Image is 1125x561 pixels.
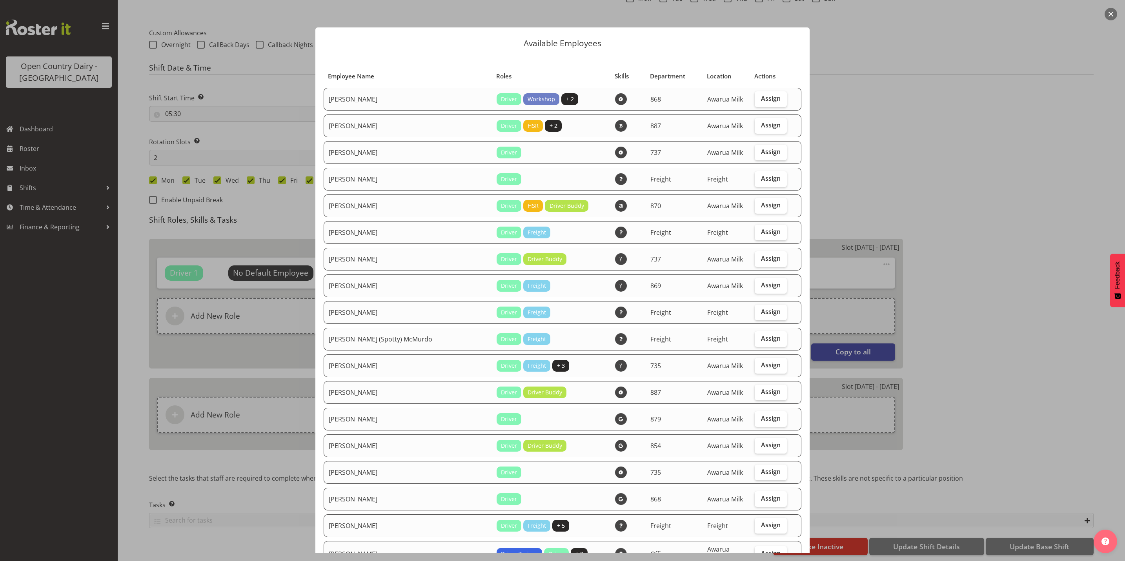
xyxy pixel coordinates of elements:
[501,281,517,290] span: Driver
[528,308,546,317] span: Freight
[501,415,517,423] span: Driver
[324,221,492,244] td: [PERSON_NAME]
[528,95,555,103] span: Workshop
[707,495,743,503] span: Awarua Milk
[650,550,668,558] span: Office
[324,381,492,404] td: [PERSON_NAME]
[761,494,781,502] span: Assign
[707,255,743,263] span: Awarua Milk
[501,175,517,183] span: Driver
[707,441,743,450] span: Awarua Milk
[1101,537,1109,545] img: help-xxl-2.png
[650,335,671,343] span: Freight
[501,202,517,210] span: Driver
[650,388,661,397] span: 887
[550,122,557,130] span: + 2
[501,550,538,558] span: Driver Trainer
[528,388,562,397] span: Driver Buddy
[1110,254,1125,307] button: Feedback - Show survey
[528,255,562,263] span: Driver Buddy
[528,441,562,450] span: Driver Buddy
[761,201,781,209] span: Assign
[548,550,564,558] span: Driver
[324,461,492,484] td: [PERSON_NAME]
[501,255,517,263] span: Driver
[761,174,781,182] span: Assign
[528,122,539,130] span: HSR
[324,141,492,164] td: [PERSON_NAME]
[557,361,565,370] span: + 3
[650,72,698,81] div: Department
[501,361,517,370] span: Driver
[528,228,546,237] span: Freight
[324,114,492,137] td: [PERSON_NAME]
[324,301,492,324] td: [PERSON_NAME]
[650,228,671,237] span: Freight
[496,72,606,81] div: Roles
[707,148,743,157] span: Awarua Milk
[761,521,781,529] span: Assign
[650,308,671,317] span: Freight
[1114,261,1121,289] span: Feedback
[566,95,574,103] span: + 2
[323,39,802,47] p: Available Employees
[761,148,781,156] span: Assign
[650,415,661,423] span: 879
[650,361,661,370] span: 735
[324,168,492,191] td: [PERSON_NAME]
[707,335,728,343] span: Freight
[650,122,661,130] span: 887
[761,414,781,422] span: Assign
[501,335,517,343] span: Driver
[501,468,517,477] span: Driver
[324,354,492,377] td: [PERSON_NAME]
[328,72,487,81] div: Employee Name
[324,328,492,350] td: [PERSON_NAME] (Spotty) McMurdo
[501,495,517,503] span: Driver
[324,488,492,510] td: [PERSON_NAME]
[650,148,661,157] span: 737
[707,281,743,290] span: Awarua Milk
[761,468,781,476] span: Assign
[650,202,661,210] span: 870
[707,468,743,477] span: Awarua Milk
[761,308,781,316] span: Assign
[324,408,492,430] td: [PERSON_NAME]
[575,550,583,558] span: + 2
[501,441,517,450] span: Driver
[528,202,539,210] span: HSR
[761,361,781,369] span: Assign
[501,521,517,530] span: Driver
[761,334,781,342] span: Assign
[528,521,546,530] span: Freight
[324,248,492,271] td: [PERSON_NAME]
[707,175,728,183] span: Freight
[761,441,781,449] span: Assign
[650,95,661,103] span: 868
[707,202,743,210] span: Awarua Milk
[650,175,671,183] span: Freight
[761,549,781,557] span: Assign
[650,255,661,263] span: 737
[761,121,781,129] span: Assign
[761,254,781,262] span: Assign
[707,361,743,370] span: Awarua Milk
[324,434,492,457] td: [PERSON_NAME]
[501,148,517,157] span: Driver
[528,335,546,343] span: Freight
[650,281,661,290] span: 869
[501,308,517,317] span: Driver
[761,281,781,289] span: Assign
[615,72,641,81] div: Skills
[707,521,728,530] span: Freight
[707,228,728,237] span: Freight
[650,441,661,450] span: 854
[501,95,517,103] span: Driver
[707,95,743,103] span: Awarua Milk
[707,415,743,423] span: Awarua Milk
[707,388,743,397] span: Awarua Milk
[707,122,743,130] span: Awarua Milk
[501,122,517,130] span: Driver
[754,72,787,81] div: Actions
[650,468,661,477] span: 735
